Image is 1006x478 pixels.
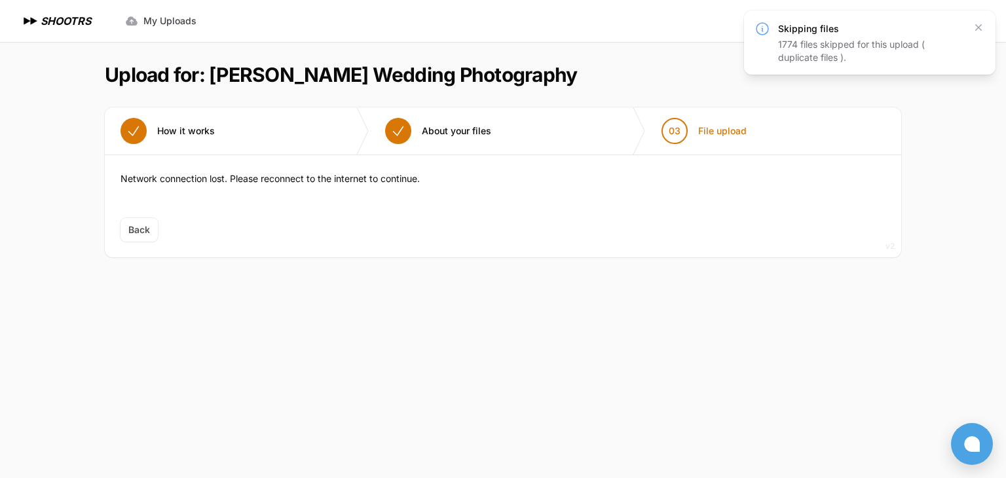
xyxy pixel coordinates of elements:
button: 03 File upload [646,107,762,155]
h3: Skipping files [778,22,964,35]
h1: SHOOTRS [41,13,91,29]
p: Network connection lost. Please reconnect to the internet to continue. [121,171,885,187]
img: tab_domain_overview_orange.svg [35,76,46,86]
img: tab_keywords_by_traffic_grey.svg [130,76,141,86]
img: website_grey.svg [21,34,31,45]
button: About your files [369,107,507,155]
h1: Upload for: [PERSON_NAME] Wedding Photography [105,63,577,86]
span: How it works [157,124,215,138]
button: Open chat window [951,423,993,465]
div: Keywords by Traffic [145,77,221,86]
div: Domain Overview [50,77,117,86]
div: v 4.0.25 [37,21,64,31]
button: How it works [105,107,231,155]
div: Domain: [DOMAIN_NAME] [34,34,144,45]
span: 03 [669,124,680,138]
a: SHOOTRS SHOOTRS [21,13,91,29]
div: 1774 files skipped for this upload ( duplicate files ). [778,38,964,64]
img: SHOOTRS [21,13,41,29]
img: logo_orange.svg [21,21,31,31]
a: My Uploads [117,9,204,33]
span: About your files [422,124,491,138]
div: v2 [885,238,895,254]
span: My Uploads [143,14,196,28]
span: File upload [698,124,747,138]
